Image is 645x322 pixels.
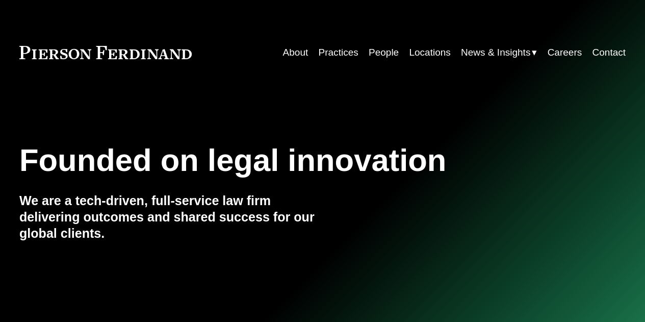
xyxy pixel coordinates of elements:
[19,193,323,242] h4: We are a tech-driven, full-service law firm delivering outcomes and shared success for our global...
[319,43,358,62] a: Practices
[461,43,537,62] a: folder dropdown
[409,43,450,62] a: Locations
[19,142,525,178] h1: Founded on legal innovation
[283,43,308,62] a: About
[592,43,626,62] a: Contact
[369,43,399,62] a: People
[461,44,530,61] span: News & Insights
[548,43,582,62] a: Careers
